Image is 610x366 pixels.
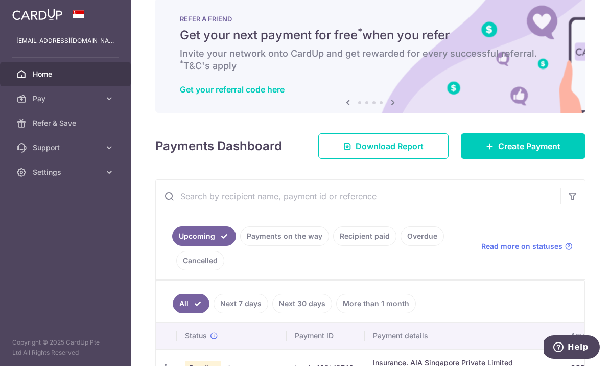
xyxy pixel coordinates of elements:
[155,137,282,155] h4: Payments Dashboard
[33,118,100,128] span: Refer & Save
[318,133,449,159] a: Download Report
[214,294,268,313] a: Next 7 days
[240,226,329,246] a: Payments on the way
[571,331,597,341] span: Amount
[180,84,285,95] a: Get your referral code here
[481,241,573,251] a: Read more on statuses
[180,15,561,23] p: REFER A FRIEND
[365,323,562,349] th: Payment details
[172,226,236,246] a: Upcoming
[156,180,560,213] input: Search by recipient name, payment id or reference
[481,241,562,251] span: Read more on statuses
[272,294,332,313] a: Next 30 days
[12,8,62,20] img: CardUp
[544,335,600,361] iframe: Opens a widget where you can find more information
[33,94,100,104] span: Pay
[287,323,365,349] th: Payment ID
[33,167,100,177] span: Settings
[180,48,561,72] h6: Invite your network onto CardUp and get rewarded for every successful referral. T&C's apply
[333,226,396,246] a: Recipient paid
[401,226,444,246] a: Overdue
[173,294,209,313] a: All
[176,251,224,270] a: Cancelled
[461,133,585,159] a: Create Payment
[498,140,560,152] span: Create Payment
[356,140,424,152] span: Download Report
[33,143,100,153] span: Support
[336,294,416,313] a: More than 1 month
[185,331,207,341] span: Status
[33,69,100,79] span: Home
[16,36,114,46] p: [EMAIL_ADDRESS][DOMAIN_NAME]
[180,27,561,43] h5: Get your next payment for free when you refer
